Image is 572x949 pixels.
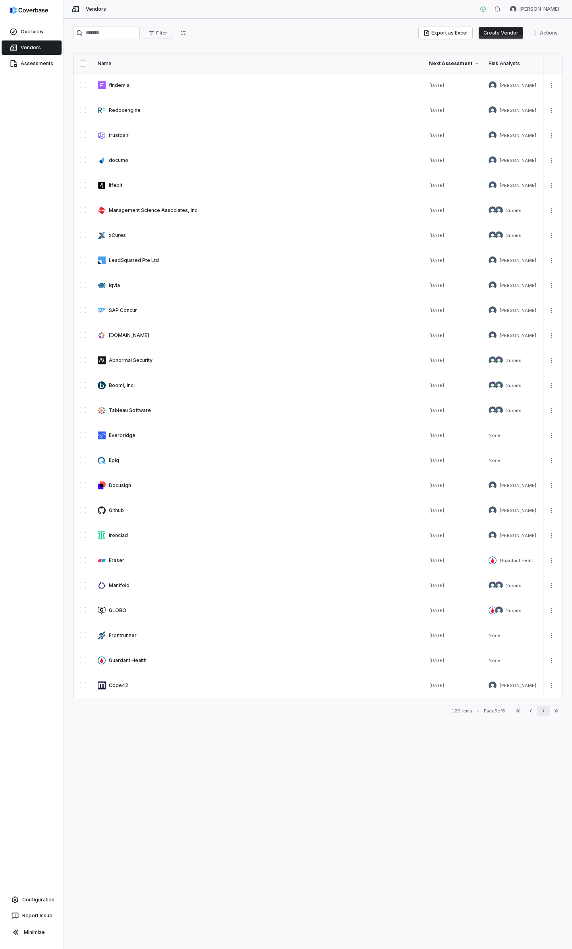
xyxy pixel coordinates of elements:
span: [DATE] [429,83,444,88]
div: Name [98,60,419,67]
span: [DATE] [429,433,444,438]
span: [DATE] [429,233,444,238]
span: [DATE] [429,583,444,588]
button: More actions [545,429,558,441]
div: Page 5 of 6 [484,708,505,714]
span: [DATE] [429,558,444,563]
span: [DATE] [429,533,444,538]
span: Overview [21,29,44,35]
span: [PERSON_NAME] [500,533,536,539]
span: [PERSON_NAME] [500,333,536,339]
button: Report Issue [3,909,60,923]
div: 129 items [452,708,472,714]
span: Minimize [24,929,45,936]
span: [DATE] [429,658,444,663]
span: Filter [156,30,167,36]
span: 2 users [506,408,522,413]
span: [DATE] [429,108,444,113]
button: More actions [545,454,558,466]
img: Arun Muthu avatar [489,131,497,139]
span: [DATE] [429,608,444,613]
span: [DATE] [429,633,444,638]
img: Guardant Health Admin avatar [489,606,497,614]
button: Minimize [3,924,60,940]
img: Justin Trimachi avatar [495,581,503,589]
span: [DATE] [429,208,444,213]
button: More actions [545,604,558,616]
div: Next Assessment [429,60,479,67]
img: Justin Trimachi avatar [489,206,497,214]
a: Assessments [2,56,62,71]
span: [DATE] [429,358,444,363]
span: 2 users [506,358,522,363]
img: Justin Trimachi avatar [489,381,497,389]
span: [DATE] [429,258,444,263]
img: Jesse Nord avatar [510,6,516,12]
span: [PERSON_NAME] [500,283,536,289]
span: 2 users [506,233,522,238]
img: Arun Muthu avatar [495,231,503,239]
span: Configuration [22,897,54,903]
button: More actions [545,229,558,241]
img: Jesse Nord avatar [489,331,497,339]
button: More actions [545,279,558,291]
button: Create Vendor [479,27,523,39]
span: [DATE] [429,483,444,488]
span: [PERSON_NAME] [500,83,536,89]
img: Arun Muthu avatar [489,256,497,264]
span: [DATE] [429,458,444,463]
button: More actions [545,654,558,666]
button: More actions [545,379,558,391]
span: Vendors [21,44,41,51]
a: Overview [2,25,62,39]
button: More actions [545,529,558,541]
span: [DATE] [429,308,444,313]
span: [PERSON_NAME] [500,483,536,489]
span: 2 users [506,383,522,388]
button: More actions [545,129,558,141]
span: [PERSON_NAME] [500,133,536,139]
span: [PERSON_NAME] [500,683,536,689]
span: Assessments [21,60,53,67]
span: [PERSON_NAME] [500,183,536,189]
span: [DATE] [429,508,444,513]
button: More actions [545,179,558,191]
button: More actions [545,504,558,516]
a: Configuration [3,893,60,907]
button: More actions [545,79,558,91]
button: Export as Excel [419,27,472,39]
span: [PERSON_NAME] [500,508,536,514]
button: More actions [545,554,558,566]
button: More actions [545,479,558,491]
span: Guardant Health Admin [500,558,539,564]
span: [PERSON_NAME] [500,108,536,114]
img: Justin Trimachi avatar [489,406,497,414]
button: More actions [545,204,558,216]
img: Arun Muthu avatar [495,406,503,414]
img: Arun Muthu avatar [489,281,497,289]
img: Arun Muthu avatar [489,81,497,89]
img: Justin Trimachi avatar [495,356,503,364]
button: More actions [545,104,558,116]
span: Vendors [86,6,106,12]
button: More actions [545,404,558,416]
img: Arun Muthu avatar [495,206,503,214]
button: More actions [545,629,558,641]
span: 2 users [506,583,522,588]
img: Arun Muthu avatar [495,381,503,389]
span: [DATE] [429,333,444,338]
span: [DATE] [429,683,444,688]
img: Arun Muthu avatar [489,581,497,589]
span: 2 users [506,208,522,213]
span: [DATE] [429,158,444,163]
div: • [477,708,479,714]
button: More actions [545,154,558,166]
img: Arun Muthu avatar [489,181,497,189]
img: Arun Muthu avatar [489,156,497,164]
img: logo-D7KZi-bG.svg [10,6,48,14]
button: Jesse Nord avatar[PERSON_NAME] [505,3,564,15]
button: More actions [545,680,558,691]
span: Report Issue [22,912,52,919]
span: [DATE] [429,133,444,138]
img: Justin Trimachi avatar [495,606,503,614]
